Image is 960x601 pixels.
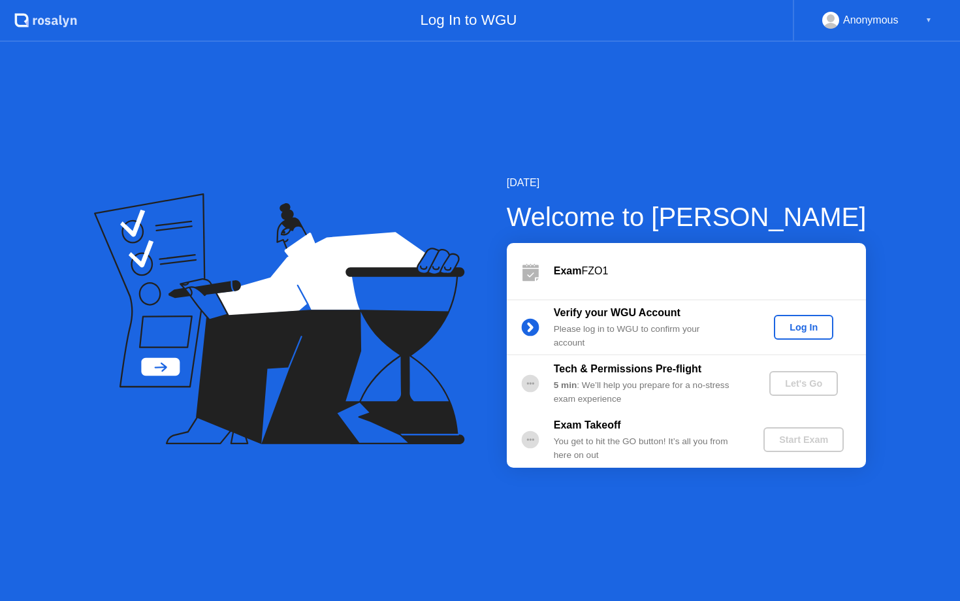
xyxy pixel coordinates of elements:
div: ▼ [925,12,932,29]
div: Anonymous [843,12,899,29]
button: Let's Go [769,371,838,396]
button: Start Exam [763,427,844,452]
b: 5 min [554,380,577,390]
div: [DATE] [507,175,867,191]
div: Let's Go [775,378,833,389]
div: FZO1 [554,263,866,279]
div: : We’ll help you prepare for a no-stress exam experience [554,379,742,406]
div: Log In [779,322,828,333]
button: Log In [774,315,833,340]
b: Verify your WGU Account [554,307,680,318]
b: Tech & Permissions Pre-flight [554,363,701,374]
div: You get to hit the GO button! It’s all you from here on out [554,435,742,462]
div: Start Exam [769,434,839,445]
div: Welcome to [PERSON_NAME] [507,197,867,236]
b: Exam [554,265,582,276]
b: Exam Takeoff [554,419,621,430]
div: Please log in to WGU to confirm your account [554,323,742,349]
